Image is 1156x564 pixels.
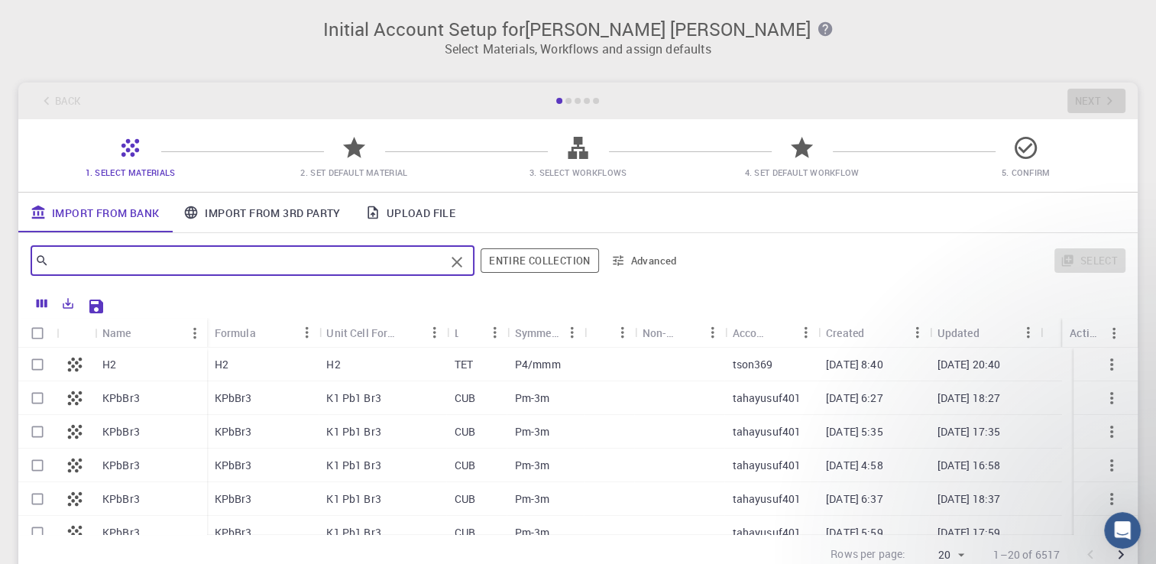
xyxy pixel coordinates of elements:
span: 3. Select Workflows [529,167,627,178]
button: Sort [398,320,423,345]
div: Formula [215,318,256,348]
p: K1 Pb1 Br3 [326,525,381,540]
p: H2 [102,357,116,372]
button: Menu [905,320,930,345]
a: Upload File [353,193,468,232]
div: Unit Cell Formula [319,318,447,348]
p: [DATE] 17:35 [937,424,1001,439]
button: Sort [864,320,889,345]
p: KPbBr3 [215,458,252,473]
p: [DATE] 17:59 [937,525,1001,540]
p: tahayusuf401 [732,391,801,406]
p: KPbBr3 [215,424,252,439]
div: Lattice [447,318,507,348]
div: Created [818,318,930,348]
button: Sort [256,320,280,345]
p: tson369 [732,357,772,372]
button: Sort [980,320,1004,345]
div: Icon [57,318,95,348]
button: Menu [700,320,724,345]
p: K1 Pb1 Br3 [326,458,381,473]
p: CUB [455,491,475,507]
button: Menu [423,320,447,345]
span: Filter throughout whole library including sets (folders) [481,248,598,273]
button: Menu [483,320,507,345]
span: 1. Select Materials [86,167,176,178]
div: Updated [937,318,980,348]
h3: Initial Account Setup for [PERSON_NAME] [PERSON_NAME] [28,18,1128,40]
button: Entire collection [481,248,598,273]
p: K1 Pb1 Br3 [326,391,381,406]
span: 2. Set Default Material [300,167,407,178]
div: Formula [207,318,319,348]
p: CUB [455,525,475,540]
div: Name [95,318,207,348]
button: Menu [183,321,207,345]
p: 1–20 of 6517 [993,547,1060,562]
p: tahayusuf401 [732,424,801,439]
p: KPbBr3 [102,424,140,439]
p: KPbBr3 [102,458,140,473]
p: K1 Pb1 Br3 [326,424,381,439]
div: Tags [584,318,635,348]
p: KPbBr3 [215,391,252,406]
p: [DATE] 6:27 [826,391,883,406]
p: Pm-3m [515,424,550,439]
div: Name [102,318,131,348]
button: Columns [29,291,55,316]
a: Import From 3rd Party [171,193,352,232]
button: Sort [592,320,617,345]
p: [DATE] 6:37 [826,491,883,507]
p: CUB [455,424,475,439]
p: tahayusuf401 [732,458,801,473]
button: Menu [294,320,319,345]
p: [DATE] 18:37 [937,491,1001,507]
button: Save Explorer Settings [81,291,112,322]
button: Menu [1102,321,1126,345]
p: Rows per page: [831,546,905,564]
span: 5. Confirm [1001,167,1050,178]
p: KPbBr3 [215,525,252,540]
p: H2 [326,357,340,372]
p: P4/mmm [515,357,561,372]
button: Sort [769,320,794,345]
iframe: Intercom live chat [1104,512,1141,549]
div: Actions [1062,318,1126,348]
div: Non-periodic [643,318,676,348]
button: Clear [445,250,469,274]
p: [DATE] 5:59 [826,525,883,540]
button: Menu [560,320,584,345]
button: Export [55,291,81,316]
div: Account [724,318,818,348]
button: Menu [1016,320,1041,345]
div: Unit Cell Formula [326,318,398,348]
div: Updated [930,318,1041,348]
span: 4. Set Default Workflow [744,167,859,178]
p: [DATE] 20:40 [937,357,1001,372]
button: Sort [675,320,700,345]
p: tahayusuf401 [732,525,801,540]
p: CUB [455,391,475,406]
p: Select Materials, Workflows and assign defaults [28,40,1128,58]
p: KPbBr3 [102,491,140,507]
p: CUB [455,458,475,473]
p: Pm-3m [515,391,550,406]
p: Pm-3m [515,458,550,473]
p: TET [455,357,473,372]
div: Lattice [455,318,458,348]
button: Menu [610,320,635,345]
button: Sort [131,321,156,345]
p: [DATE] 16:58 [937,458,1001,473]
p: [DATE] 4:58 [826,458,883,473]
p: KPbBr3 [102,391,140,406]
div: Symmetry [515,318,560,348]
div: Symmetry [507,318,584,348]
p: Pm-3m [515,491,550,507]
span: Support [31,11,86,24]
p: Pm-3m [515,525,550,540]
p: [DATE] 8:40 [826,357,883,372]
p: H2 [215,357,228,372]
div: Actions [1070,318,1102,348]
button: Advanced [605,248,685,273]
div: Created [826,318,864,348]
